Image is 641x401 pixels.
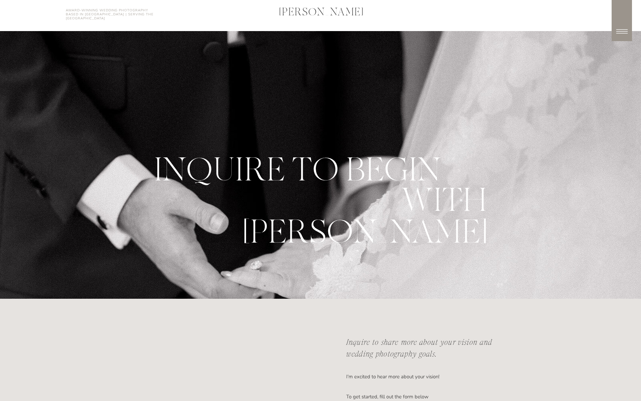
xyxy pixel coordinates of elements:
a: [PERSON_NAME] [242,7,400,19]
h3: Award-Winning Wedding Photography Based in [GEOGRAPHIC_DATA] | Serving the [GEOGRAPHIC_DATA] [66,8,156,20]
h2: inquire to begin [154,154,443,189]
h3: Inquire to share more about your vision and wedding photography goals. [346,337,498,363]
h2: with [PERSON_NAME] [154,185,487,217]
